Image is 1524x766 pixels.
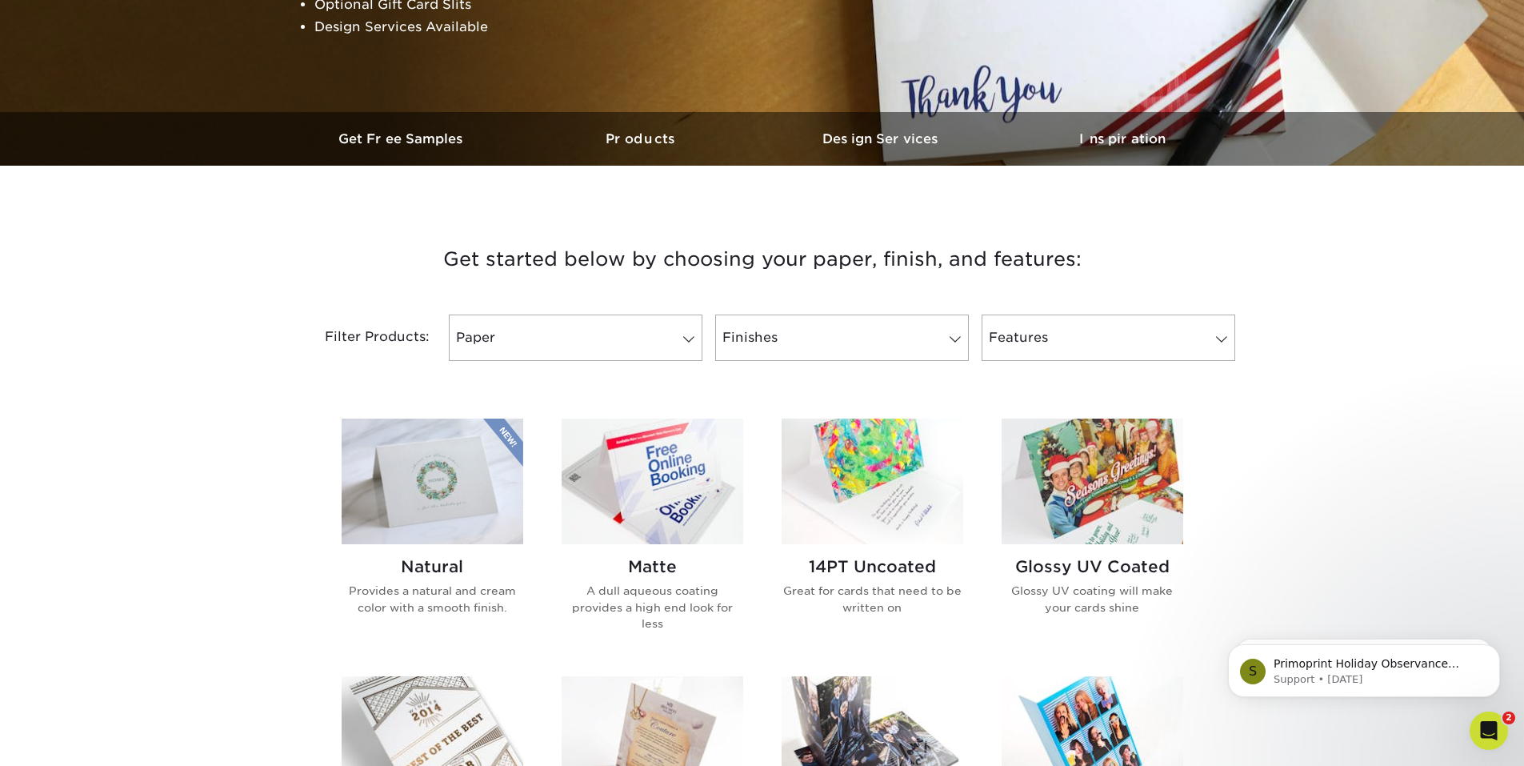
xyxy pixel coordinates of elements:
img: Matte Greeting Cards [562,419,743,544]
iframe: Intercom notifications message [1204,611,1524,723]
h2: Glossy UV Coated [1002,557,1183,576]
a: Finishes [715,315,969,361]
img: Glossy UV Coated Greeting Cards [1002,419,1183,544]
a: 14PT Uncoated Greeting Cards 14PT Uncoated Great for cards that need to be written on [782,419,963,657]
div: Filter Products: [282,315,442,361]
p: Great for cards that need to be written on [782,583,963,616]
p: Glossy UV coating will make your cards shine [1002,583,1183,616]
p: Provides a natural and cream color with a smooth finish. [342,583,523,616]
h3: Get started below by choosing your paper, finish, and features: [294,223,1230,295]
h2: Natural [342,557,523,576]
a: Glossy UV Coated Greeting Cards Glossy UV Coated Glossy UV coating will make your cards shine [1002,419,1183,657]
img: New Product [483,419,523,467]
h2: 14PT Uncoated [782,557,963,576]
p: A dull aqueous coating provides a high end look for less [562,583,743,632]
h3: Design Services [762,131,1002,146]
a: Natural Greeting Cards Natural Provides a natural and cream color with a smooth finish. [342,419,523,657]
img: 14PT Uncoated Greeting Cards [782,419,963,544]
span: Primoprint Holiday Observance Please note that our customer service department will be closed [DA... [70,46,270,251]
a: Products [522,112,762,166]
a: Inspiration [1002,112,1242,166]
h3: Inspiration [1002,131,1242,146]
a: Features [982,315,1235,361]
p: Message from Support, sent 14w ago [70,62,276,76]
a: Get Free Samples [282,112,522,166]
a: Paper [449,315,702,361]
h3: Products [522,131,762,146]
h2: Matte [562,557,743,576]
li: Design Services Available [314,16,702,38]
h3: Get Free Samples [282,131,522,146]
iframe: Intercom live chat [1470,712,1508,750]
a: Matte Greeting Cards Matte A dull aqueous coating provides a high end look for less [562,419,743,657]
span: 2 [1502,712,1515,724]
a: Design Services [762,112,1002,166]
img: Natural Greeting Cards [342,419,523,544]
